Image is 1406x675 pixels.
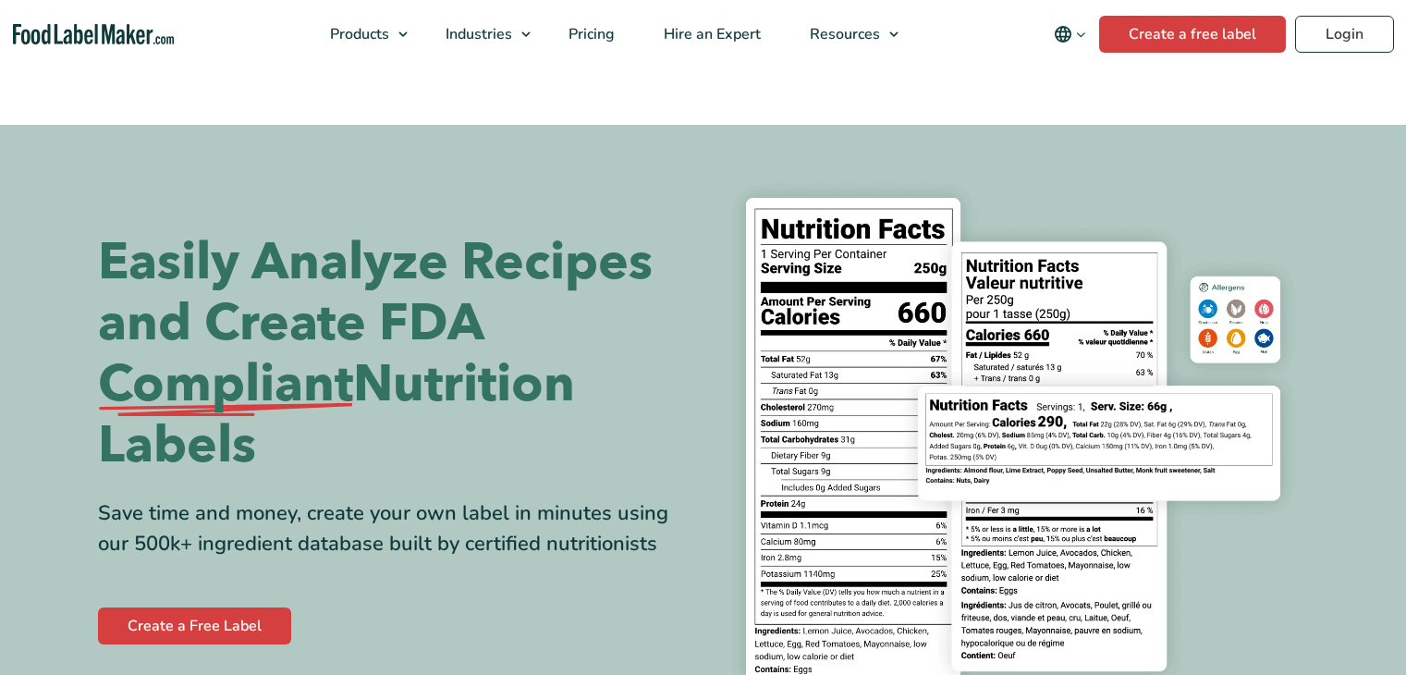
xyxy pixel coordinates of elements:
span: Hire an Expert [658,24,763,44]
span: Compliant [98,354,353,415]
span: Pricing [563,24,617,44]
a: Login [1295,16,1394,53]
a: Create a Free Label [98,607,291,644]
span: Industries [440,24,514,44]
a: Create a free label [1099,16,1286,53]
button: Change language [1041,16,1099,53]
span: Resources [804,24,882,44]
a: Food Label Maker homepage [13,24,175,45]
div: Save time and money, create your own label in minutes using our 500k+ ingredient database built b... [98,498,690,559]
h1: Easily Analyze Recipes and Create FDA Nutrition Labels [98,232,690,476]
span: Products [324,24,391,44]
